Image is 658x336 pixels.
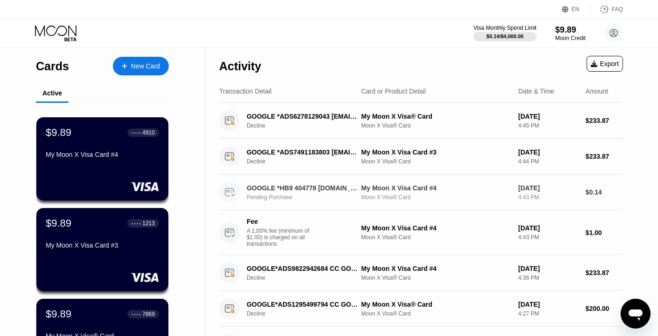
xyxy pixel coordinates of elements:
[361,265,511,272] div: My Moon X Visa Card #4
[247,148,360,156] div: GOOGLE *ADS7491183803 [EMAIL_ADDRESS]
[219,60,261,73] div: Activity
[562,5,590,14] div: EN
[247,113,360,120] div: GOOGLE *ADS6278129043 [EMAIL_ADDRESS]
[518,148,578,156] div: [DATE]
[612,6,623,13] div: FAQ
[590,5,623,14] div: FAQ
[518,224,578,232] div: [DATE]
[142,129,155,136] div: 4910
[219,255,623,291] div: GOOGLE*ADS9822942684 CC GOOGLE.COMIEDeclineMy Moon X Visa Card #4Moon X Visa® Card[DATE]4:36 PM$2...
[586,269,623,276] div: $233.87
[219,291,623,327] div: GOOGLE*ADS1295499794 CC GOOGLE.COMIEDeclineMy Moon X Visa® CardMoon X Visa® Card[DATE]4:27 PM$200.00
[518,184,578,192] div: [DATE]
[586,87,608,95] div: Amount
[586,305,623,312] div: $200.00
[42,89,62,97] div: Active
[361,310,511,317] div: Moon X Visa® Card
[142,311,155,317] div: 7869
[361,113,511,120] div: My Moon X Visa® Card
[518,113,578,120] div: [DATE]
[361,158,511,165] div: Moon X Visa® Card
[586,188,623,196] div: $0.14
[586,117,623,124] div: $233.87
[518,275,578,281] div: 4:36 PM
[113,57,169,75] div: New Card
[518,310,578,317] div: 4:27 PM
[473,25,536,41] div: Visa Monthly Spend Limit$0.14/$4,000.00
[486,34,524,39] div: $0.14 / $4,000.00
[555,25,586,41] div: $9.89Moon Credit
[518,194,578,201] div: 4:43 PM
[591,60,619,67] div: Export
[247,158,368,165] div: Decline
[247,310,368,317] div: Decline
[142,220,155,227] div: 1213
[572,6,580,13] div: EN
[247,194,368,201] div: Pending Purchase
[132,131,141,134] div: ● ● ● ●
[131,62,160,70] div: New Card
[219,210,623,255] div: FeeA 1.00% fee (minimum of $1.00) is charged on all transactionsMy Moon X Visa Card #4Moon X Visa...
[555,35,586,41] div: Moon Credit
[46,127,71,139] div: $9.89
[518,234,578,241] div: 4:43 PM
[247,275,368,281] div: Decline
[132,313,141,316] div: ● ● ● ●
[555,25,586,35] div: $9.89
[518,158,578,165] div: 4:44 PM
[36,208,168,291] div: $9.89● ● ● ●1213My Moon X Visa Card #3
[361,224,511,232] div: My Moon X Visa Card #4
[361,87,426,95] div: Card or Product Detail
[247,301,360,308] div: GOOGLE*ADS1295499794 CC GOOGLE.COMIE
[621,299,651,329] iframe: Przycisk umożliwiający otwarcie okna komunikatora
[518,301,578,308] div: [DATE]
[518,87,554,95] div: Date & Time
[586,229,623,236] div: $1.00
[219,87,271,95] div: Transaction Detail
[361,275,511,281] div: Moon X Visa® Card
[46,217,71,229] div: $9.89
[361,184,511,192] div: My Moon X Visa Card #4
[518,122,578,129] div: 4:45 PM
[46,308,71,320] div: $9.89
[36,60,69,73] div: Cards
[361,234,511,241] div: Moon X Visa® Card
[473,25,536,31] div: Visa Monthly Spend Limit
[361,148,511,156] div: My Moon X Visa Card #3
[132,222,141,225] div: ● ● ● ●
[247,122,368,129] div: Decline
[46,151,159,158] div: My Moon X Visa Card #4
[219,103,623,139] div: GOOGLE *ADS6278129043 [EMAIL_ADDRESS]DeclineMy Moon X Visa® CardMoon X Visa® Card[DATE]4:45 PM$23...
[36,117,168,201] div: $9.89● ● ● ●4910My Moon X Visa Card #4
[46,242,159,249] div: My Moon X Visa Card #3
[219,139,623,175] div: GOOGLE *ADS7491183803 [EMAIL_ADDRESS]DeclineMy Moon X Visa Card #3Moon X Visa® Card[DATE]4:44 PM$...
[587,56,623,72] div: Export
[247,218,312,225] div: Fee
[247,228,317,247] div: A 1.00% fee (minimum of $1.00) is charged on all transactions
[361,194,511,201] div: Moon X Visa® Card
[219,175,623,210] div: GOOGLE *HB9 404778 [DOMAIN_NAME][URL]Pending PurchaseMy Moon X Visa Card #4Moon X Visa® Card[DATE...
[361,301,511,308] div: My Moon X Visa® Card
[518,265,578,272] div: [DATE]
[361,122,511,129] div: Moon X Visa® Card
[247,265,360,272] div: GOOGLE*ADS9822942684 CC GOOGLE.COMIE
[247,184,360,192] div: GOOGLE *HB9 404778 [DOMAIN_NAME][URL]
[586,153,623,160] div: $233.87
